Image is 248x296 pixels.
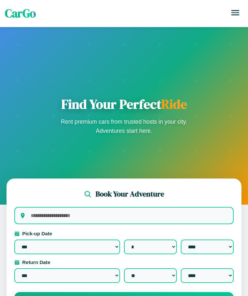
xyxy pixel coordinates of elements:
h2: Book Your Adventure [96,189,164,199]
p: Rent premium cars from trusted hosts in your city. Adventures start here. [59,117,189,135]
label: Return Date [14,259,234,265]
span: CarGo [5,6,36,21]
label: Pick-up Date [14,231,234,236]
h1: Find Your Perfect [59,96,189,112]
span: Ride [161,95,187,113]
